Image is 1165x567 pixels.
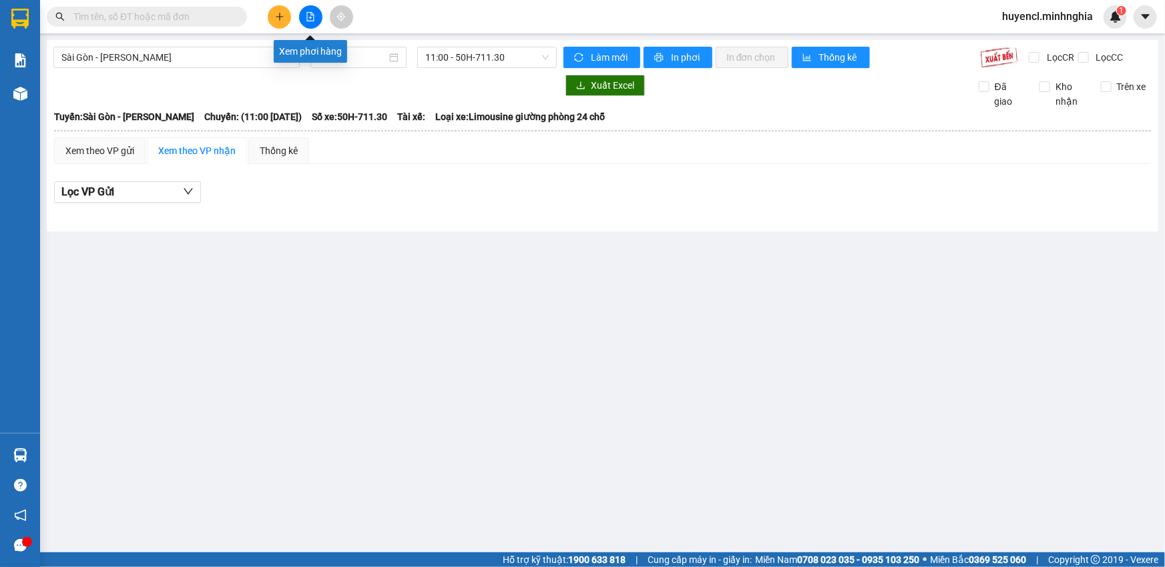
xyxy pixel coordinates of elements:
[14,509,27,522] span: notification
[65,143,134,158] div: Xem theo VP gửi
[275,12,284,21] span: plus
[1091,50,1126,65] span: Lọc CC
[425,47,549,67] span: 11:00 - 50H-711.30
[204,109,302,124] span: Chuyến: (11:00 [DATE])
[268,5,291,29] button: plus
[819,50,859,65] span: Thống kê
[54,111,194,122] b: Tuyến: Sài Gòn - [PERSON_NAME]
[397,109,425,124] span: Tài xế:
[644,47,712,68] button: printerIn phơi
[568,554,626,565] strong: 1900 633 818
[318,50,387,65] input: 15/10/2025
[55,12,65,21] span: search
[1119,6,1124,15] span: 1
[792,47,870,68] button: bar-chartThống kê
[11,9,29,29] img: logo-vxr
[1091,555,1100,564] span: copyright
[574,53,586,63] span: sync
[636,552,638,567] span: |
[260,143,298,158] div: Thống kê
[648,552,752,567] span: Cung cấp máy in - giấy in:
[1117,6,1126,15] sup: 1
[565,75,645,96] button: downloadXuất Excel
[61,47,292,67] span: Sài Gòn - Phan Rí
[330,5,353,29] button: aim
[1036,552,1038,567] span: |
[1112,79,1152,94] span: Trên xe
[969,554,1026,565] strong: 0369 525 060
[1110,11,1122,23] img: icon-new-feature
[1041,50,1076,65] span: Lọc CR
[61,183,114,200] span: Lọc VP Gửi
[14,539,27,552] span: message
[991,8,1104,25] span: huyencl.minhnghia
[1050,79,1090,109] span: Kho nhận
[1140,11,1152,23] span: caret-down
[989,79,1029,109] span: Đã giao
[654,53,666,63] span: printer
[563,47,640,68] button: syncLàm mới
[299,5,322,29] button: file-add
[54,181,201,203] button: Lọc VP Gửi
[435,109,605,124] span: Loại xe: Limousine giường phòng 24 chỗ
[802,53,814,63] span: bar-chart
[755,552,919,567] span: Miền Nam
[797,554,919,565] strong: 0708 023 035 - 0935 103 250
[503,552,626,567] span: Hỗ trợ kỹ thuật:
[980,47,1018,68] img: 9k=
[336,12,346,21] span: aim
[591,50,630,65] span: Làm mới
[930,552,1026,567] span: Miền Bắc
[158,143,236,158] div: Xem theo VP nhận
[923,557,927,562] span: ⚪️
[13,53,27,67] img: solution-icon
[183,186,194,197] span: down
[312,109,387,124] span: Số xe: 50H-711.30
[13,448,27,462] img: warehouse-icon
[306,12,315,21] span: file-add
[14,479,27,492] span: question-circle
[716,47,788,68] button: In đơn chọn
[73,9,231,24] input: Tìm tên, số ĐT hoặc mã đơn
[13,87,27,101] img: warehouse-icon
[671,50,702,65] span: In phơi
[1134,5,1157,29] button: caret-down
